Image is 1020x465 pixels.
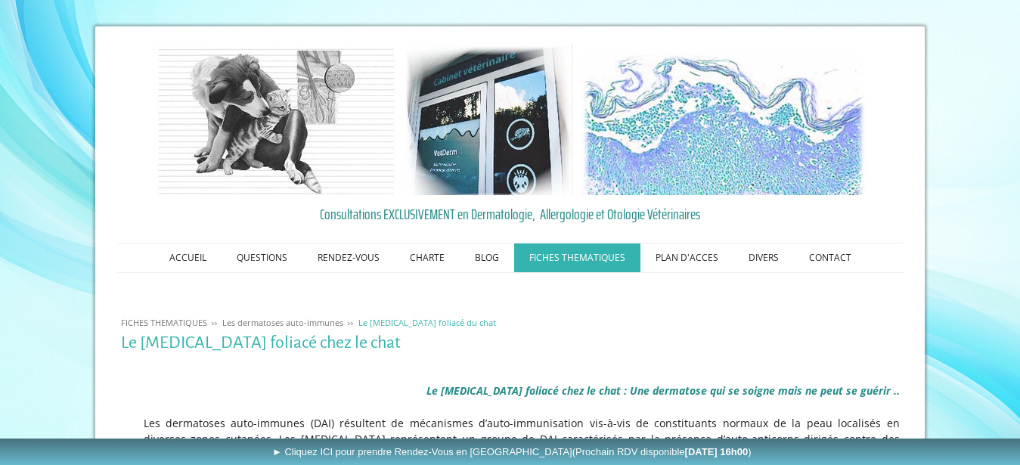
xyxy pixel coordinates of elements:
a: BLOG [460,243,514,272]
a: RENDEZ-VOUS [302,243,395,272]
span: ► Cliquez ICI pour prendre Rendez-Vous en [GEOGRAPHIC_DATA] [272,446,752,457]
span: (Prochain RDV disponible ) [572,446,752,457]
a: DIVERS [733,243,794,272]
a: ACCUEIL [154,243,222,272]
span: Le [MEDICAL_DATA] foliacé chez le chat : Une dermatose qui se soigne mais ne peut se guérir .. [426,383,900,398]
a: Le [MEDICAL_DATA] foliacé du chat [355,317,500,328]
h1: Le [MEDICAL_DATA] foliacé chez le chat [121,333,900,352]
a: FICHES THEMATIQUES [514,243,640,272]
span: Le [MEDICAL_DATA] foliacé du chat [358,317,496,328]
a: Consultations EXCLUSIVEMENT en Dermatologie, Allergologie et Otologie Vétérinaires [121,203,900,225]
b: [DATE] 16h00 [685,446,749,457]
span: FICHES THEMATIQUES [121,317,207,328]
span: Les dermatoses auto-immunes [222,317,343,328]
a: CHARTE [395,243,460,272]
a: CONTACT [794,243,867,272]
a: Les dermatoses auto-immunes [219,317,347,328]
a: PLAN D'ACCES [640,243,733,272]
a: QUESTIONS [222,243,302,272]
a: FICHES THEMATIQUES [117,317,211,328]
